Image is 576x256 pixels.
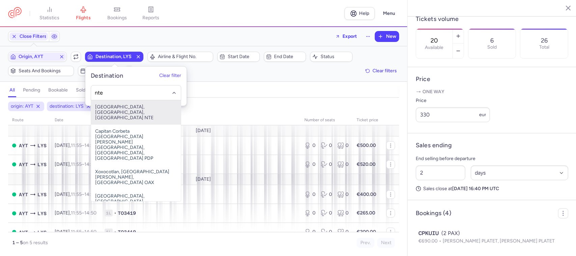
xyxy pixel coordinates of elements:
th: Ticket price [353,115,382,125]
h4: sold out [76,87,93,93]
h5: Destination [91,72,123,80]
h4: Price [416,75,568,83]
span: 1L [105,229,113,235]
div: 0 [304,142,316,149]
span: on 5 results [23,240,48,246]
strong: €400.00 [357,191,376,197]
input: --- [416,107,490,122]
span: [GEOGRAPHIC_DATA], [GEOGRAPHIC_DATA], [GEOGRAPHIC_DATA] NTE [91,100,181,125]
strong: 1 – 5 [12,240,23,246]
span: Origin, AYT [19,54,56,59]
time: 14:50 [84,143,97,148]
a: CitizenPlane red outlined logo [8,7,22,20]
span: Airline & Flight No. [158,54,211,59]
button: Prev. [357,238,375,248]
time: 14:50 [84,210,97,216]
span: bookings [107,15,127,21]
button: CPKUIU(2 PAX)€690.00[PERSON_NAME] PLATET, [PERSON_NAME] PLATET [418,229,566,245]
span: Antalya, Antalya, Turkey [19,142,28,149]
span: flights [76,15,91,21]
a: Help [345,7,375,20]
span: LYS [37,191,47,198]
span: Destination, LYS [95,54,133,59]
strong: €265.00 [357,210,375,216]
span: statistics [40,15,60,21]
button: Status [310,52,353,62]
time: 14:50 [84,229,97,235]
span: – [71,161,97,167]
a: flights [66,6,100,21]
h4: Tickets volume [416,15,568,23]
span: Xoxocotlan, [GEOGRAPHIC_DATA][PERSON_NAME], [GEOGRAPHIC_DATA] OAX [91,165,181,189]
button: Menu [379,7,399,20]
strong: €200.00 [357,229,376,235]
div: 0 [304,191,316,198]
button: Clear filter [159,73,181,79]
div: 0 [337,210,349,216]
div: 0 [337,191,349,198]
span: AYT [19,229,28,236]
a: reports [134,6,168,21]
strong: €500.00 [357,143,376,148]
span: St-Exupéry, Lyon, France [37,161,47,168]
span: Capitan Corbeta [GEOGRAPHIC_DATA] [PERSON_NAME][GEOGRAPHIC_DATA], [GEOGRAPHIC_DATA], [GEOGRAPHIC_... [91,125,181,165]
time: 11:55 [71,191,82,197]
input: ## [416,165,465,180]
span: [DATE], [55,210,97,216]
th: number of seats [300,115,353,125]
span: Close Filters [20,34,47,39]
span: Clear filters [373,68,397,73]
span: Seats and bookings [19,68,72,74]
time: 11:55 [71,229,82,235]
button: Export [331,31,361,42]
span: Antalya, Antalya, Turkey [19,161,28,168]
span: LYS [37,210,47,217]
div: 0 [321,191,332,198]
span: • [114,210,116,216]
span: €690.00 [418,238,443,244]
p: Total [539,45,549,50]
span: eur [479,112,486,118]
span: Help [359,11,369,16]
label: Available [425,45,443,50]
input: -searchbox [94,89,177,97]
span: AYT [19,210,28,217]
span: – [71,143,97,148]
button: End date [264,52,306,62]
span: – [71,191,97,197]
button: Origin, AYT [8,52,67,62]
span: AYT [19,191,28,198]
span: [PERSON_NAME] PLATET, [PERSON_NAME] PLATET [443,238,555,244]
span: 1L [105,210,113,216]
div: 0 [321,142,332,149]
div: 0 [321,229,332,235]
p: End selling before departure [416,155,568,163]
span: – [71,229,97,235]
p: Sold [487,45,497,50]
span: New [386,34,396,39]
span: [DATE] [196,128,211,133]
p: 26 [541,37,548,44]
div: 0 [304,210,316,216]
th: date [51,115,101,125]
span: Status [321,54,350,59]
h4: pending [23,87,40,93]
span: destination: LYS [50,103,84,110]
span: [DATE] [196,177,211,182]
h4: Bookings (4) [416,209,451,217]
strong: €520.00 [357,161,376,167]
div: 0 [304,229,316,235]
div: 0 [321,210,332,216]
span: OPEN [12,144,16,148]
time: 14:50 [84,191,97,197]
p: Sales close at [416,186,568,192]
button: Close Filters [8,31,49,42]
button: Airline & Flight No. [147,52,213,62]
a: bookings [100,6,134,21]
button: Clear filters [363,66,399,76]
h4: bookable [48,87,68,93]
button: Seats and bookings [8,66,74,76]
div: 0 [304,161,316,168]
div: 0 [337,142,349,149]
time: 11:55 [71,210,82,216]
